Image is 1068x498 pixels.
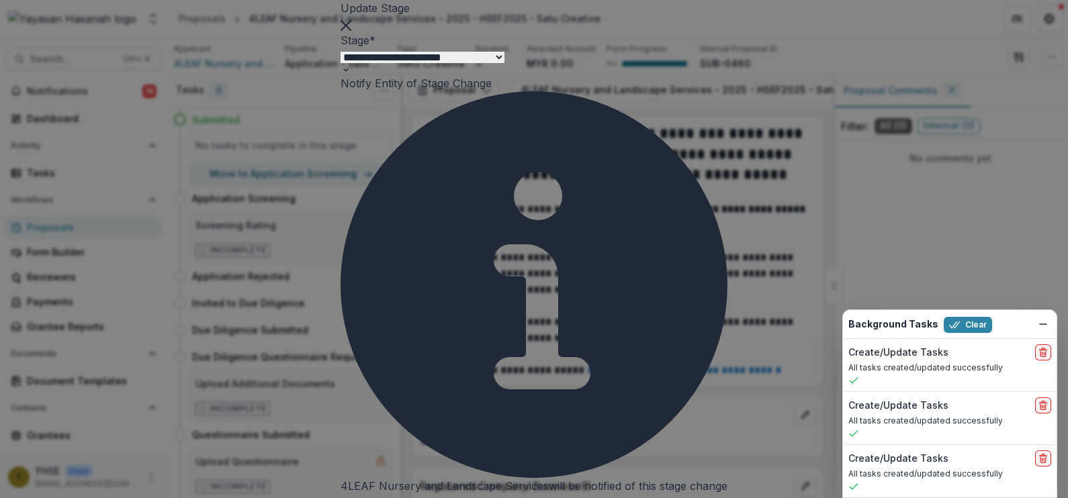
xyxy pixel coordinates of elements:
p: All tasks created/updated successfully [848,468,1051,480]
button: delete [1035,344,1051,360]
div: 4LEAF Nursery and Landscape Services will be notified of this stage change [341,91,727,494]
button: delete [1035,397,1051,413]
p: All tasks created/updated successfully [848,415,1051,427]
button: Dismiss [1035,316,1051,332]
h2: Create/Update Tasks [848,347,948,358]
button: delete [1035,450,1051,466]
h2: Create/Update Tasks [848,400,948,411]
label: Notify Entity of Stage Change [341,77,492,90]
button: Close [341,16,351,32]
p: All tasks created/updated successfully [848,362,1051,374]
h2: Background Tasks [848,319,938,330]
button: Clear [944,317,992,333]
label: Stage [341,34,375,47]
h2: Create/Update Tasks [848,453,948,464]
